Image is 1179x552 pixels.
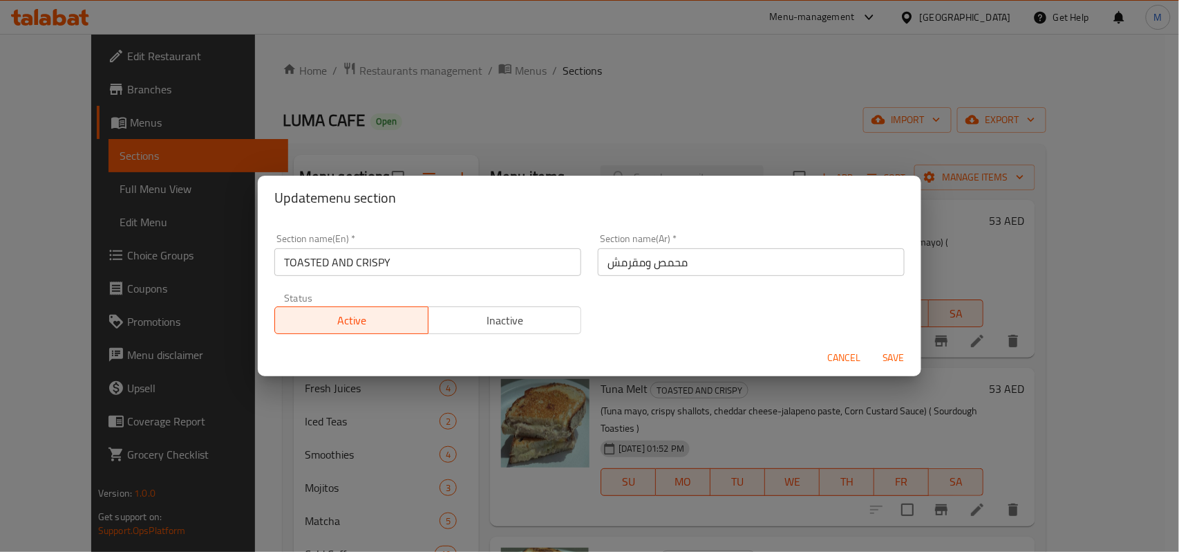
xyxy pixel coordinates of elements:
[877,349,910,367] span: Save
[822,345,866,371] button: Cancel
[281,311,423,331] span: Active
[274,187,905,209] h2: Update menu section
[434,311,576,331] span: Inactive
[428,306,582,334] button: Inactive
[871,345,916,371] button: Save
[274,306,428,334] button: Active
[827,349,860,367] span: Cancel
[274,248,581,276] input: Please enter section name(en)
[598,248,905,276] input: Please enter section name(ar)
